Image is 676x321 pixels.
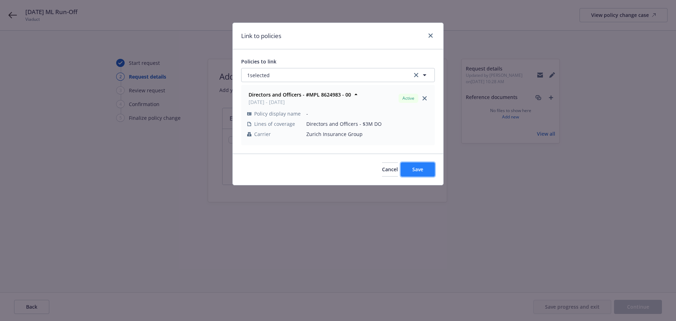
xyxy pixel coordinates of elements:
[306,120,429,128] span: Directors and Officers - $3M DO
[412,71,420,79] a: clear selection
[254,120,295,128] span: Lines of coverage
[254,110,301,117] span: Policy display name
[401,162,435,177] button: Save
[306,110,429,117] span: -
[412,166,423,173] span: Save
[241,31,281,41] h1: Link to policies
[247,72,270,79] span: 1 selected
[426,31,435,40] a: close
[382,162,398,177] button: Cancel
[241,68,435,82] button: 1selectedclear selection
[249,91,351,98] strong: Directors and Officers - #MPL 8624983 - 00
[420,94,429,103] a: close
[401,95,415,101] span: Active
[241,58,276,65] span: Policies to link
[382,166,398,173] span: Cancel
[254,130,271,138] span: Carrier
[306,130,429,138] span: Zurich Insurance Group
[249,98,351,106] span: [DATE] - [DATE]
